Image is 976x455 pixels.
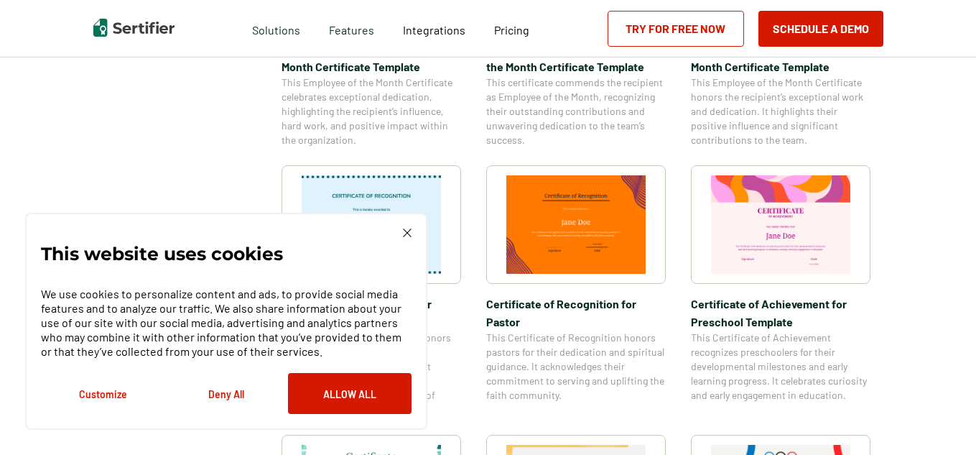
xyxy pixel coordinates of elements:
[486,295,666,331] span: Certificate of Recognition for Pastor
[252,19,300,37] span: Solutions
[486,75,666,147] span: This certificate commends the recipient as Employee of the Month, recognizing their outstanding c...
[41,287,412,359] p: We use cookies to personalize content and ads, to provide social media features and to analyze ou...
[403,229,412,237] img: Cookie Popup Close
[282,165,461,417] a: Certificate of Recognition for Teachers TemplateCertificate of Recognition for Teachers TemplateT...
[282,40,461,75] span: Simple & Colorful Employee of the Month Certificate Template
[288,373,412,414] button: Allow All
[403,23,465,37] span: Integrations
[608,11,744,47] a: Try for Free Now
[691,295,870,331] span: Certificate of Achievement for Preschool Template
[494,23,529,37] span: Pricing
[164,373,288,414] button: Deny All
[691,40,870,75] span: Modern Dark Blue Employee of the Month Certificate Template
[302,175,441,274] img: Certificate of Recognition for Teachers Template
[494,19,529,37] a: Pricing
[41,373,164,414] button: Customize
[691,75,870,147] span: This Employee of the Month Certificate honors the recipient’s exceptional work and dedication. It...
[486,331,666,403] span: This Certificate of Recognition honors pastors for their dedication and spiritual guidance. It ac...
[758,11,883,47] button: Schedule a Demo
[403,19,465,37] a: Integrations
[691,331,870,403] span: This Certificate of Achievement recognizes preschoolers for their developmental milestones and ea...
[486,40,666,75] span: Simple and Patterned Employee of the Month Certificate Template
[486,165,666,417] a: Certificate of Recognition for PastorCertificate of Recognition for PastorThis Certificate of Rec...
[691,165,870,417] a: Certificate of Achievement for Preschool TemplateCertificate of Achievement for Preschool Templat...
[329,19,374,37] span: Features
[282,75,461,147] span: This Employee of the Month Certificate celebrates exceptional dedication, highlighting the recipi...
[41,247,283,261] p: This website uses cookies
[506,175,646,274] img: Certificate of Recognition for Pastor
[93,19,175,37] img: Sertifier | Digital Credentialing Platform
[711,175,850,274] img: Certificate of Achievement for Preschool Template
